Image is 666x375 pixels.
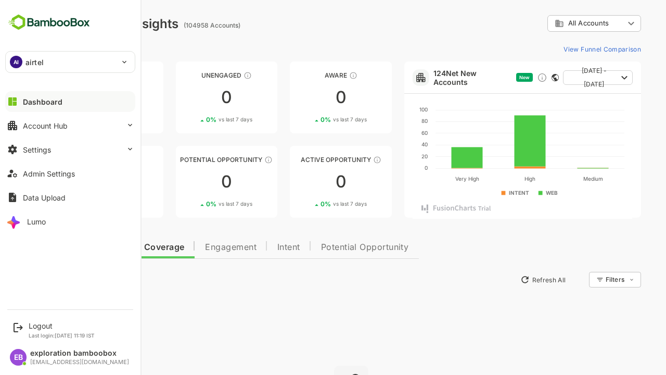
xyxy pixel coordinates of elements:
[383,106,391,113] text: 100
[23,145,51,154] div: Settings
[93,71,101,80] div: These accounts have not been engaged with for a defined time period
[6,52,135,72] div: AIairtel
[297,200,330,208] span: vs last 7 days
[30,349,129,358] div: exploration bamboobox
[253,61,355,133] a: AwareThese accounts have just entered the buying cycle and need further nurturing00%vs last 7 days
[297,116,330,123] span: vs last 7 days
[23,193,66,202] div: Data Upload
[527,70,596,85] button: [DATE] - [DATE]
[139,156,241,164] div: Potential Opportunity
[253,156,355,164] div: Active Opportunity
[139,89,241,106] div: 0
[228,156,236,164] div: These accounts are MQAs and can be passed on to Inside Sales
[25,173,127,190] div: 0
[518,19,588,28] div: All Accounts
[515,74,522,81] div: This card does not support filter and segments
[5,211,135,232] button: Lumo
[25,16,142,31] div: Dashboard Insights
[285,243,373,252] span: Potential Opportunity
[29,321,95,330] div: Logout
[253,71,355,79] div: Aware
[170,116,216,123] div: 0 %
[139,173,241,190] div: 0
[5,91,135,112] button: Dashboard
[10,349,27,366] div: EB
[56,116,102,123] div: 0 %
[568,270,605,289] div: Filters
[25,61,127,133] a: UnreachedThese accounts have not been engaged with for a defined time period00%vs last 7 days
[5,115,135,136] button: Account Hub
[182,116,216,123] span: vs last 7 days
[5,187,135,208] button: Data Upload
[56,200,102,208] div: 0 %
[385,118,391,124] text: 80
[30,359,129,366] div: [EMAIL_ADDRESS][DOMAIN_NAME]
[170,200,216,208] div: 0 %
[35,243,148,252] span: Data Quality and Coverage
[337,156,345,164] div: These accounts have open opportunities which might be at any of the Sales Stages
[23,97,62,106] div: Dashboard
[479,271,534,288] button: Refresh All
[523,41,605,57] button: View Funnel Comparison
[25,270,101,289] button: New Insights
[532,19,572,27] span: All Accounts
[547,176,567,182] text: Medium
[68,116,102,123] span: vs last 7 days
[284,116,330,123] div: 0 %
[25,156,127,164] div: Engaged
[313,71,321,80] div: These accounts have just entered the buying cycle and need further nurturing
[27,217,46,226] div: Lumo
[139,146,241,218] a: Potential OpportunityThese accounts are MQAs and can be passed on to Inside Sales00%vs last 7 days
[139,61,241,133] a: UnengagedThese accounts have not shown enough engagement and need nurturing00%vs last 7 days
[68,200,102,208] span: vs last 7 days
[511,14,605,34] div: All Accounts
[29,332,95,339] p: Last login: [DATE] 11:19 IST
[5,163,135,184] button: Admin Settings
[385,153,391,159] text: 20
[284,200,330,208] div: 0 %
[501,72,511,83] div: Discover new ICP-fit accounts showing engagement — via intent surges, anonymous website visits, L...
[388,165,391,171] text: 0
[253,89,355,106] div: 0
[5,12,93,32] img: BambooboxFullLogoMark.5f36c76dfaba33ec1ec1367b70bb1252.svg
[241,243,264,252] span: Intent
[139,71,241,79] div: Unengaged
[23,121,68,130] div: Account Hub
[25,57,44,68] p: airtel
[23,169,75,178] div: Admin Settings
[88,156,96,164] div: These accounts are warm, further nurturing would qualify them to MQAs
[397,69,476,86] a: 124Net New Accounts
[25,71,127,79] div: Unreached
[419,176,443,182] text: Very High
[253,173,355,190] div: 0
[385,141,391,147] text: 40
[569,276,588,283] div: Filters
[25,89,127,106] div: 0
[483,74,493,80] span: New
[25,146,127,218] a: EngagedThese accounts are warm, further nurturing would qualify them to MQAs00%vs last 7 days
[535,64,581,91] span: [DATE] - [DATE]
[5,139,135,160] button: Settings
[385,130,391,136] text: 60
[10,56,22,68] div: AI
[253,146,355,218] a: Active OpportunityThese accounts have open opportunities which might be at any of the Sales Stage...
[169,243,220,252] span: Engagement
[147,21,207,29] ag: (104958 Accounts)
[207,71,215,80] div: These accounts have not shown enough engagement and need nurturing
[488,176,499,182] text: High
[182,200,216,208] span: vs last 7 days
